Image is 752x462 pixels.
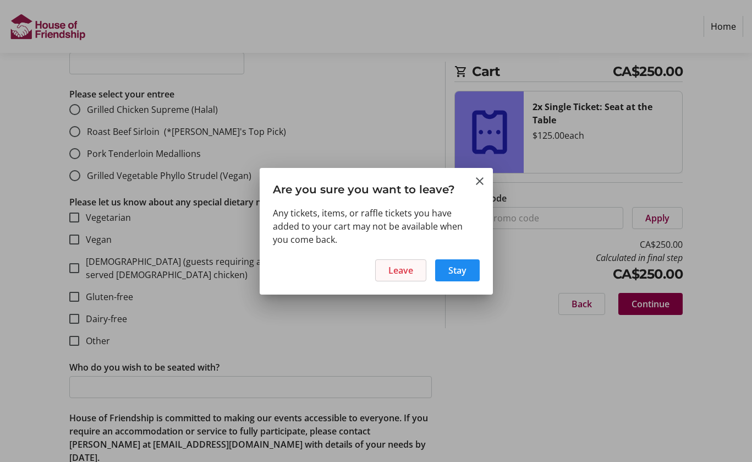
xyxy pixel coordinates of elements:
[375,259,426,281] button: Leave
[273,206,480,246] div: Any tickets, items, or raffle tickets you have added to your cart may not be available when you c...
[435,259,480,281] button: Stay
[388,264,413,277] span: Leave
[448,264,466,277] span: Stay
[473,175,486,188] button: Close
[260,168,493,206] h3: Are you sure you want to leave?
